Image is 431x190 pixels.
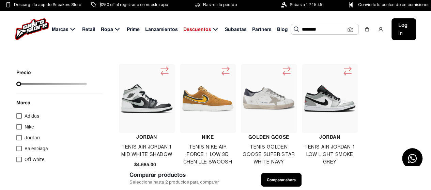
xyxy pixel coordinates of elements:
[378,27,383,32] img: user
[180,143,235,173] h4: Tenis Nike Air Force 1 Low 3d Chenille Swoosh Muted Bronze
[252,26,272,33] span: Partners
[127,26,140,33] span: Prime
[302,143,357,166] h4: Tenis Air Jordan 1 Low Light Smoke Grey
[25,146,48,151] span: Balenciaga
[14,1,81,8] span: Descarga la app de Sneakers Store
[348,27,353,32] img: Cámara
[129,179,219,186] span: Selecciona hasta 2 productos para comparar
[129,171,219,179] span: Comparar productos
[364,27,370,32] img: shopping
[25,157,44,162] span: Off White
[15,18,49,40] img: logo
[302,133,357,141] h4: Jordan
[145,26,178,33] span: Lanzamientos
[99,1,168,8] span: $250 off al registrarte en nuestra app
[290,1,322,8] span: Subasta 12:15:45
[225,26,247,33] span: Subastas
[398,21,409,37] span: Log in
[182,72,234,125] img: Tenis Nike Air Force 1 Low 3d Chenille Swoosh Muted Bronze
[347,2,355,7] img: Control Point Icon
[180,133,235,141] h4: Nike
[134,161,156,168] span: $4,685.00
[119,143,174,158] h4: Tenis Air Jordan 1 Mid White Shadow
[241,143,296,166] h4: Tenis Golden Goose Super Star White Navy
[52,26,68,33] span: Marcas
[243,80,295,117] img: Tenis Golden Goose Super Star White Navy
[358,1,429,8] span: Convierte tu contenido en comisiones
[119,133,174,141] h4: Jordan
[25,113,39,119] span: Adidas
[241,133,296,141] h4: Golden Goose
[16,99,103,106] p: Marca
[121,72,173,125] img: Tenis Air Jordan 1 Mid White Shadow
[277,26,288,33] span: Blog
[25,124,34,129] span: Nike
[101,26,113,33] span: Ropa
[16,70,87,75] p: Precio
[183,26,211,33] span: Descuentos
[82,26,95,33] span: Retail
[25,135,40,140] span: Jordan
[261,173,302,187] button: Comparar ahora
[294,27,299,32] img: Buscar
[203,1,237,8] span: Rastrea tu pedido
[304,72,356,125] img: Tenis Air Jordan 1 Low Light Smoke Grey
